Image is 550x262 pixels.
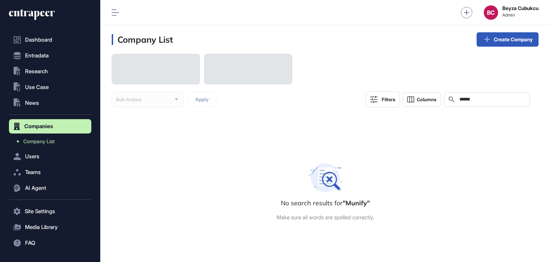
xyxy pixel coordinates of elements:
span: Site Settings [25,209,55,214]
h3: Company List [112,34,173,45]
a: Dashboard [9,33,91,47]
span: Dashboard [25,37,52,43]
span: Users [25,154,39,159]
button: AI Agent [9,181,91,195]
button: Companies [9,119,91,134]
button: Users [9,149,91,164]
span: Columns [417,97,436,102]
span: Companies [24,123,53,129]
button: Entradata [9,48,91,63]
button: Teams [9,165,91,179]
div: Filters [382,97,395,102]
button: BC [484,5,498,20]
a: Create Company [477,32,539,47]
span: Admin [502,13,539,18]
button: Media Library [9,220,91,234]
span: Research [25,69,48,74]
button: Site Settings [9,204,91,219]
button: Research [9,64,91,79]
strong: Beyza Cubukcu [502,5,539,11]
button: News [9,96,91,110]
span: Media Library [25,224,58,230]
button: Filters [366,92,400,107]
button: Columns [403,92,441,107]
span: AI Agent [25,185,46,191]
span: Teams [25,169,41,175]
button: FAQ [9,236,91,250]
span: Use Case [25,84,49,90]
span: Entradata [25,53,49,59]
span: News [25,100,39,106]
a: Company List [13,135,91,148]
button: Use Case [9,80,91,94]
span: FAQ [25,240,35,246]
span: Company List [23,139,55,144]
